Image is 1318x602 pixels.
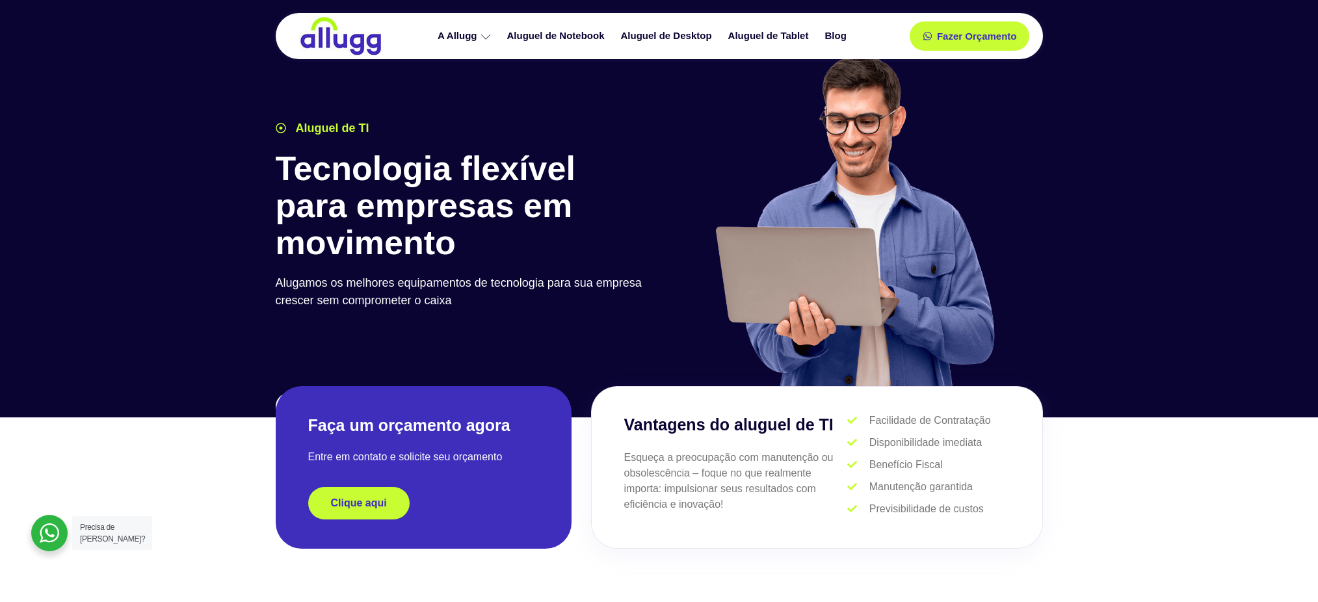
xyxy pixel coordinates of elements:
p: Esqueça a preocupação com manutenção ou obsolescência – foque no que realmente importa: impulsion... [624,450,848,512]
span: Benefício Fiscal [866,457,943,473]
a: Aluguel de Tablet [722,25,819,47]
h2: Faça um orçamento agora [308,415,539,436]
span: Aluguel de TI [293,120,369,137]
span: Disponibilidade imediata [866,435,982,451]
iframe: Chat Widget [1085,437,1318,602]
a: Blog [818,25,856,47]
span: Clique aqui [331,498,387,508]
a: Clique aqui [308,487,410,519]
img: locação de TI é Allugg [298,16,383,56]
img: aluguel de ti para startups [711,55,997,386]
a: Aluguel de Desktop [614,25,722,47]
div: Widget de chat [1085,437,1318,602]
a: Fazer Orçamento [910,21,1030,51]
span: Fazer Orçamento [937,31,1017,41]
span: Facilidade de Contratação [866,413,991,428]
a: A Allugg [431,25,501,47]
p: Entre em contato e solicite seu orçamento [308,449,539,465]
span: Precisa de [PERSON_NAME]? [80,523,145,543]
a: Aluguel de Notebook [501,25,614,47]
span: Manutenção garantida [866,479,973,495]
p: Alugamos os melhores equipamentos de tecnologia para sua empresa crescer sem comprometer o caixa [276,274,653,309]
h3: Vantagens do aluguel de TI [624,413,848,438]
span: Previsibilidade de custos [866,501,984,517]
h1: Tecnologia flexível para empresas em movimento [276,150,653,262]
